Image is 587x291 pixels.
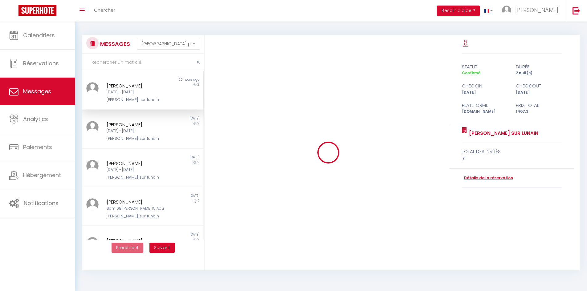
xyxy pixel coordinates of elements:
[149,243,175,253] button: Next
[23,59,59,67] span: Réservations
[502,6,511,15] img: ...
[18,5,56,16] img: Super Booking
[107,160,169,167] div: [PERSON_NAME]
[107,89,169,95] div: [DATE] - [DATE]
[458,63,512,71] div: statut
[462,175,513,181] a: Détails de la réservation
[458,109,512,115] div: [DOMAIN_NAME]
[116,245,139,251] span: Précédent
[107,174,169,180] div: [PERSON_NAME] sur lunain
[99,37,130,51] h3: MESSAGES
[154,245,170,251] span: Suivant
[107,167,169,173] div: [DATE] - [DATE]
[107,237,169,245] div: [PERSON_NAME]
[112,243,143,253] button: Previous
[23,143,52,151] span: Paiements
[458,90,512,95] div: [DATE]
[458,102,512,109] div: Plateforme
[143,155,203,160] div: [DATE]
[107,97,169,103] div: [PERSON_NAME] sur lunain
[86,82,99,95] img: ...
[467,130,538,137] a: [PERSON_NAME] sur lunain
[23,115,48,123] span: Analytics
[462,70,480,75] span: Confirmé
[107,213,169,219] div: [PERSON_NAME] sur lunain
[512,102,566,109] div: Prix total
[515,6,558,14] span: [PERSON_NAME]
[107,82,169,90] div: [PERSON_NAME]
[198,237,199,242] span: 2
[86,121,99,133] img: ...
[23,87,51,95] span: Messages
[107,206,169,212] div: Sam 08 [PERSON_NAME] 15 Aoû
[86,160,99,172] img: ...
[512,70,566,76] div: 2 nuit(s)
[23,31,55,39] span: Calendriers
[458,82,512,90] div: check in
[107,121,169,128] div: [PERSON_NAME]
[198,82,199,87] span: 2
[107,128,169,134] div: [DATE] - [DATE]
[512,109,566,115] div: 1407.3
[23,171,61,179] span: Hébergement
[512,90,566,95] div: [DATE]
[462,155,562,163] div: 7
[198,160,199,164] span: 2
[82,54,204,71] input: Rechercher un mot clé
[512,82,566,90] div: check out
[107,198,169,206] div: [PERSON_NAME]
[462,148,562,155] div: total des invités
[107,135,169,142] div: [PERSON_NAME] sur lunain
[143,193,203,198] div: [DATE]
[512,63,566,71] div: durée
[437,6,480,16] button: Besoin d'aide ?
[86,237,99,249] img: ...
[86,198,99,211] img: ...
[94,7,115,13] span: Chercher
[143,77,203,82] div: 20 hours ago
[143,116,203,121] div: [DATE]
[24,199,59,207] span: Notifications
[573,7,580,14] img: logout
[198,121,199,126] span: 2
[198,198,199,203] span: 7
[143,232,203,237] div: [DATE]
